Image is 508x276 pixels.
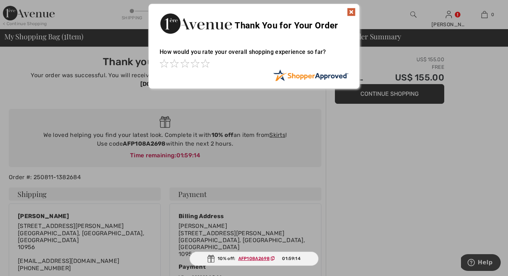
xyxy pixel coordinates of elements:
div: 10% off: [189,252,319,266]
img: Gift.svg [207,255,215,263]
img: Thank You for Your Order [160,11,232,36]
span: Thank You for Your Order [235,20,338,31]
span: 01:59:14 [282,255,300,262]
ins: AFP108A2698 [238,256,270,261]
span: Help [17,5,32,12]
div: How would you rate your overall shopping experience so far? [160,41,348,69]
img: x [347,8,356,16]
